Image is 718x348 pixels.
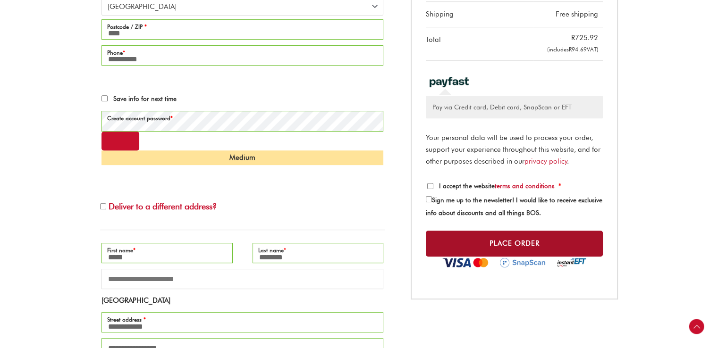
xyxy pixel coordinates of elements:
[427,183,433,189] input: I accept the websiteterms and conditions *
[495,182,555,190] a: terms and conditions
[500,258,546,267] img: Pay with SnapScan
[426,27,533,61] th: Total
[439,182,555,190] span: I accept the website
[113,95,177,102] span: Save info for next time
[426,231,603,257] button: Place order
[569,46,572,53] span: R
[557,258,586,267] img: Pay with InstantEFT
[571,33,598,42] bdi: 725.92
[101,150,383,165] div: Medium
[101,95,108,101] input: Save info for next time
[426,196,432,202] input: Sign me up to the newsletter! I would like to receive exclusive info about discounts and all thin...
[571,33,575,42] span: R
[558,182,561,190] abbr: required
[100,203,106,209] input: Deliver to a different address?
[426,196,602,216] span: Sign me up to the newsletter! I would like to receive exclusive info about discounts and all thin...
[101,132,139,150] button: Show password
[569,46,587,53] span: 94.69
[556,10,598,18] label: Free shipping
[426,132,603,167] p: Your personal data will be used to process your order, support your experience throughout this we...
[442,258,489,267] img: Pay with Visa and Mastercard
[432,102,596,112] p: Pay via Credit card, Debit card, SnapScan or EFT
[101,296,170,305] strong: [GEOGRAPHIC_DATA]
[547,46,598,53] small: (includes VAT)
[108,2,369,11] span: Eastern Cape
[524,157,567,166] a: privacy policy
[426,2,533,27] th: Shipping
[109,201,217,211] span: Deliver to a different address?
